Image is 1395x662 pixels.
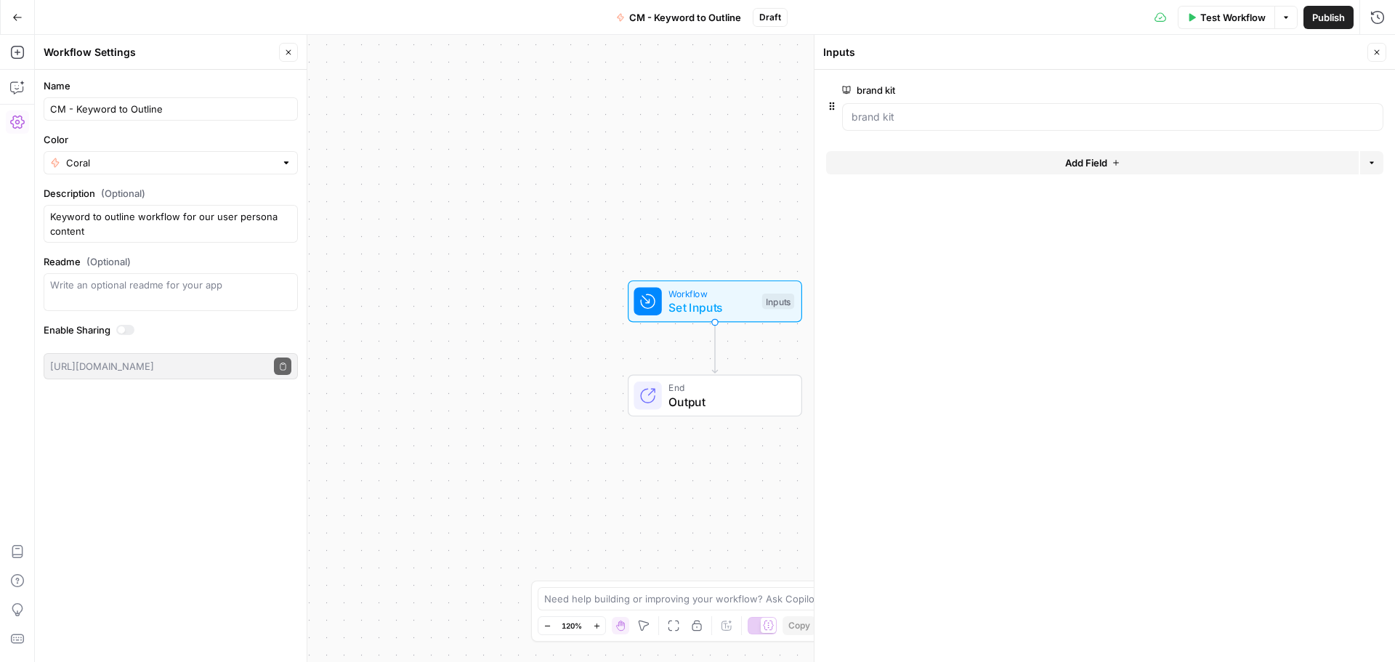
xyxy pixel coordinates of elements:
span: Output [668,393,787,411]
label: Description [44,186,298,201]
button: CM - Keyword to Outline [607,6,750,29]
label: Enable Sharing [44,323,298,337]
input: brand kit [852,110,1374,124]
input: Untitled [50,102,291,116]
span: Test Workflow [1200,10,1266,25]
div: EndOutput [580,375,850,417]
span: (Optional) [101,186,145,201]
span: Copy [788,619,810,632]
span: End [668,381,787,395]
g: Edge from start to end [712,323,717,374]
button: Test Workflow [1178,6,1274,29]
div: Inputs [823,45,1363,60]
span: Publish [1312,10,1345,25]
span: Workflow [668,286,755,300]
span: CM - Keyword to Outline [629,10,741,25]
button: Add Field [826,151,1359,174]
div: Inputs [762,294,794,310]
input: Coral [66,156,275,170]
span: Set Inputs [668,299,755,316]
span: (Optional) [86,254,131,269]
label: Name [44,78,298,93]
textarea: Keyword to outline workflow for our user persona content [50,209,291,238]
button: Publish [1303,6,1354,29]
label: Readme [44,254,298,269]
button: Copy [783,616,816,635]
label: Color [44,132,298,147]
span: 120% [562,620,582,631]
span: Draft [759,11,781,24]
span: Add Field [1065,156,1107,170]
div: Workflow Settings [44,45,275,60]
label: brand kit [842,83,1301,97]
div: WorkflowSet InputsInputs [580,280,850,323]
